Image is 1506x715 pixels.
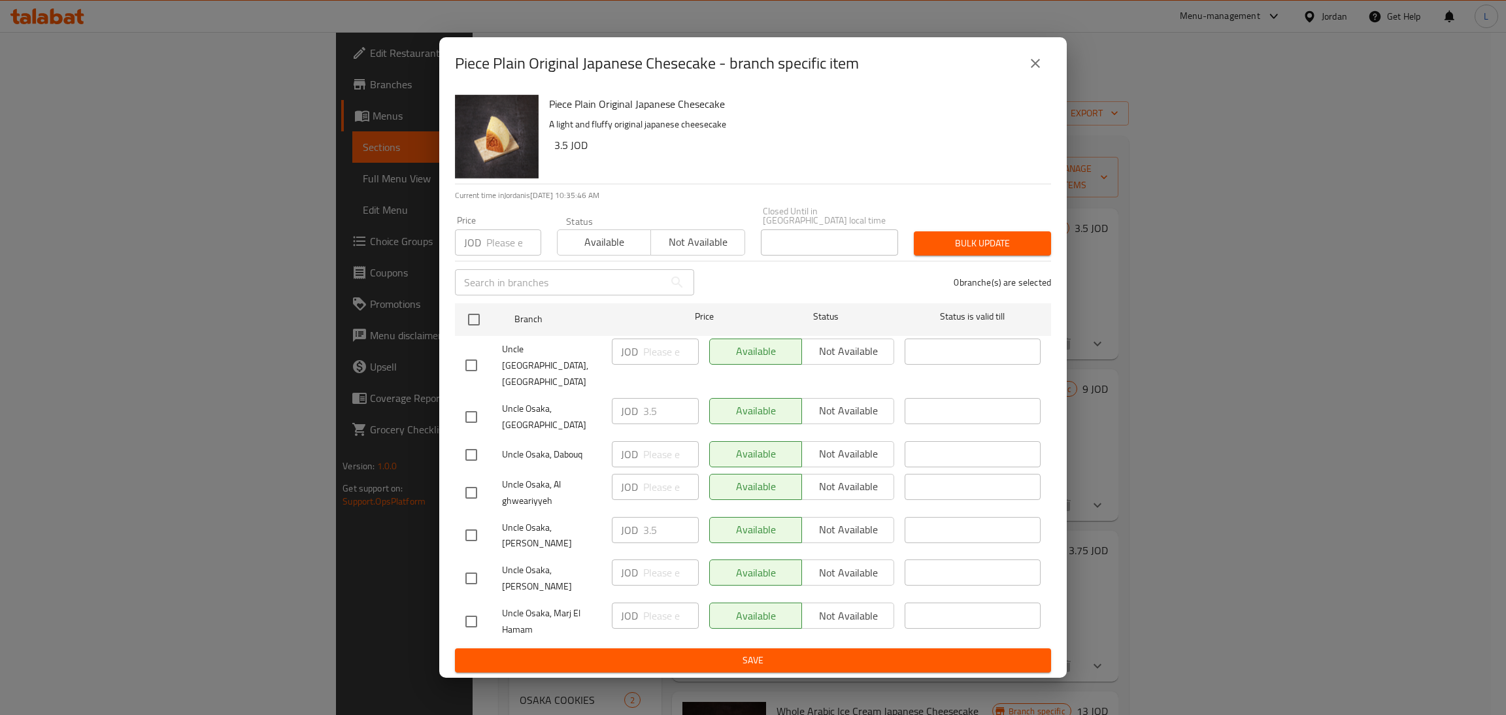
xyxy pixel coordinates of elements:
[502,341,601,390] span: Uncle [GEOGRAPHIC_DATA], [GEOGRAPHIC_DATA]
[1020,48,1051,79] button: close
[621,522,638,538] p: JOD
[502,520,601,552] span: Uncle Osaka, [PERSON_NAME]
[455,53,859,74] h2: Piece Plain Original Japanese Chesecake - branch specific item
[643,339,699,365] input: Please enter price
[455,648,1051,673] button: Save
[621,479,638,495] p: JOD
[557,229,651,256] button: Available
[549,95,1041,113] h6: Piece Plain Original Japanese Chesecake
[549,116,1041,133] p: A light and fluffy original japanese cheesecake
[656,233,739,252] span: Not available
[621,403,638,419] p: JOD
[924,235,1041,252] span: Bulk update
[464,235,481,250] p: JOD
[486,229,541,256] input: Please enter price
[758,308,894,325] span: Status
[643,398,699,424] input: Please enter price
[502,446,601,463] span: Uncle Osaka, Dabouq
[465,652,1041,669] span: Save
[643,517,699,543] input: Please enter price
[954,276,1051,289] p: 0 branche(s) are selected
[643,474,699,500] input: Please enter price
[502,605,601,638] span: Uncle Osaka, Marj El Hamam
[621,446,638,462] p: JOD
[502,476,601,509] span: Uncle Osaka, Al ghweariyyeh
[455,269,664,295] input: Search in branches
[502,562,601,595] span: Uncle Osaka, [PERSON_NAME]
[643,603,699,629] input: Please enter price
[621,565,638,580] p: JOD
[563,233,646,252] span: Available
[455,95,539,178] img: Piece Plain Original Japanese Chesecake
[643,441,699,467] input: Please enter price
[621,608,638,624] p: JOD
[514,311,650,327] span: Branch
[455,190,1051,201] p: Current time in Jordan is [DATE] 10:35:46 AM
[643,559,699,586] input: Please enter price
[650,229,745,256] button: Not available
[905,308,1041,325] span: Status is valid till
[554,136,1041,154] h6: 3.5 JOD
[621,344,638,359] p: JOD
[661,308,748,325] span: Price
[502,401,601,433] span: Uncle Osaka, [GEOGRAPHIC_DATA]
[914,231,1051,256] button: Bulk update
